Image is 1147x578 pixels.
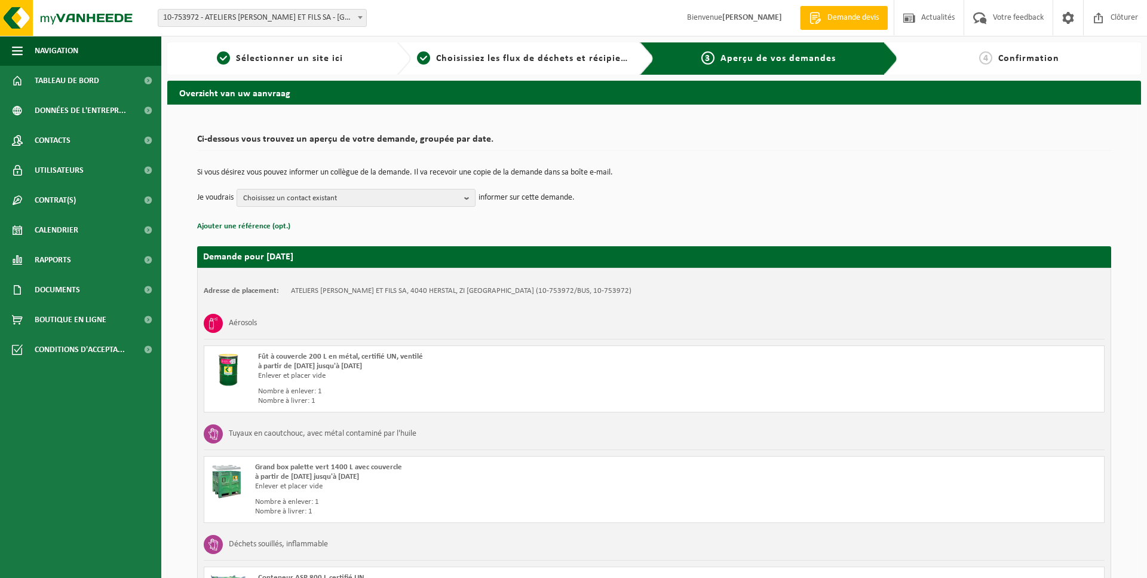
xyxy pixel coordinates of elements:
span: Navigation [35,36,78,66]
p: informer sur cette demande. [479,189,575,207]
span: Données de l'entrepr... [35,96,126,126]
strong: à partir de [DATE] jusqu'à [DATE] [255,473,359,481]
span: Grand box palette vert 1400 L avec couvercle [255,463,402,471]
div: Enlever et placer vide [255,482,699,491]
img: PB-OT-0200-MET-00-03.png [210,352,246,388]
h3: Tuyaux en caoutchouc, avec métal contaminé par l'huile [229,424,416,444]
span: Boutique en ligne [35,305,106,335]
span: Fût à couvercle 200 L en métal, certifié UN, ventilé [258,353,423,360]
span: Sélectionner un site ici [236,54,343,63]
h3: Déchets souillés, inflammable [229,535,328,554]
div: Enlever et placer vide [258,371,702,381]
strong: [PERSON_NAME] [722,13,782,22]
img: PB-HB-1400-HPE-GN-11.png [210,463,243,499]
button: Ajouter une référence (opt.) [197,219,290,234]
span: Calendrier [35,215,78,245]
div: Nombre à enlever: 1 [255,497,699,507]
span: 1 [217,51,230,65]
span: Rapports [35,245,71,275]
span: Utilisateurs [35,155,84,185]
span: Aperçu de vos demandes [720,54,836,63]
strong: Adresse de placement: [204,287,279,295]
p: Si vous désirez vous pouvez informer un collègue de la demande. Il va recevoir une copie de la de... [197,169,1111,177]
span: Choisissez un contact existant [243,189,459,207]
span: Contrat(s) [35,185,76,215]
span: Confirmation [998,54,1059,63]
h3: Aérosols [229,314,257,333]
span: Documents [35,275,80,305]
a: 1Sélectionner un site ici [173,51,387,66]
span: Tableau de bord [35,66,99,96]
span: Conditions d'accepta... [35,335,125,365]
button: Choisissez un contact existant [237,189,476,207]
strong: à partir de [DATE] jusqu'à [DATE] [258,362,362,370]
div: Nombre à enlever: 1 [258,387,702,396]
a: 2Choisissiez les flux de déchets et récipients [417,51,631,66]
span: Choisissiez les flux de déchets et récipients [436,54,635,63]
div: Nombre à livrer: 1 [255,507,699,516]
span: 10-753972 - ATELIERS STRUCKMEYER ET FILS SA - HERSTAL [158,9,367,27]
span: 4 [979,51,992,65]
span: 2 [417,51,430,65]
h2: Overzicht van uw aanvraag [167,81,1141,104]
strong: Demande pour [DATE] [203,252,293,262]
p: Je voudrais [197,189,234,207]
a: Demande devis [800,6,888,30]
h2: Ci-dessous vous trouvez un aperçu de votre demande, groupée par date. [197,134,1111,151]
span: Demande devis [824,12,882,24]
span: 3 [701,51,714,65]
span: Contacts [35,126,70,155]
div: Nombre à livrer: 1 [258,396,702,406]
td: ATELIERS [PERSON_NAME] ET FILS SA, 4040 HERSTAL, ZI [GEOGRAPHIC_DATA] (10-753972/BUS, 10-753972) [291,286,631,296]
span: 10-753972 - ATELIERS STRUCKMEYER ET FILS SA - HERSTAL [158,10,366,26]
